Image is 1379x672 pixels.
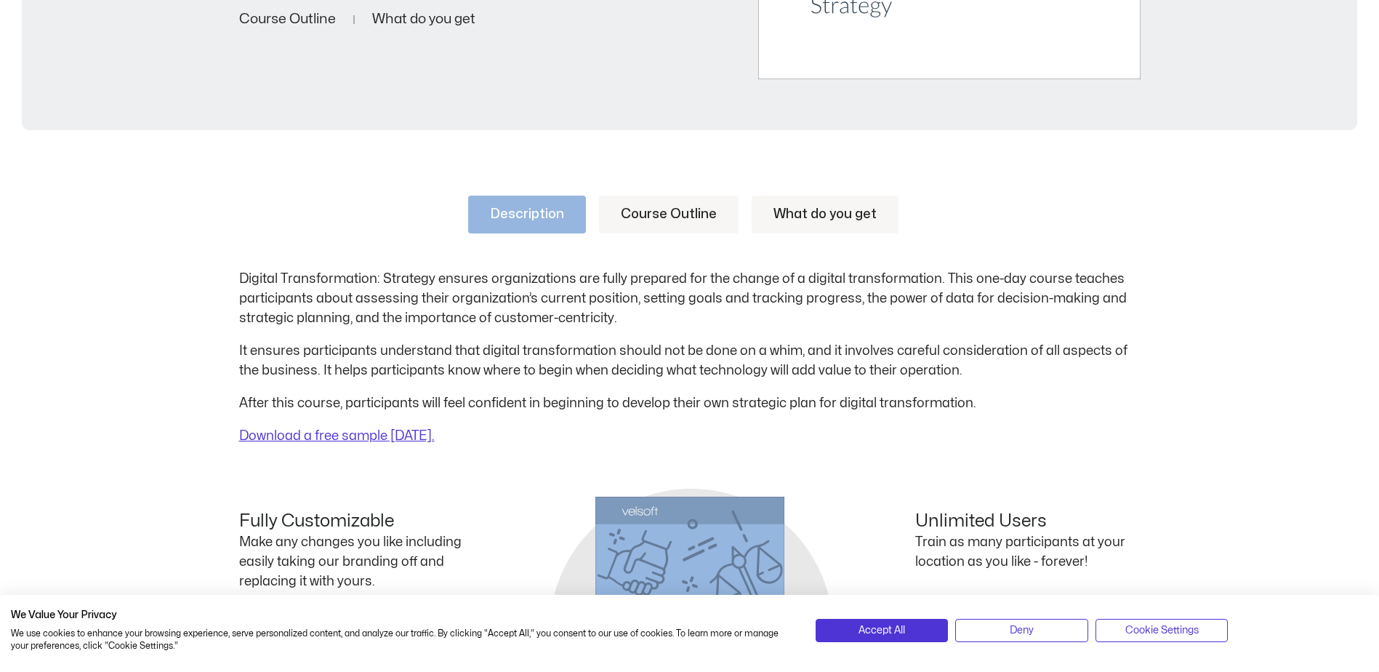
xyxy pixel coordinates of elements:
[915,532,1141,572] p: Train as many participants at your location as you like - forever!
[11,609,794,622] h2: We Value Your Privacy
[915,511,1141,532] h4: Unlimited Users
[239,532,465,591] p: Make any changes you like including easily taking our branding off and replacing it with yours.
[1095,619,1229,642] button: Adjust cookie preferences
[859,623,905,639] span: Accept All
[468,196,586,233] a: Description
[239,511,465,532] h4: Fully Customizable
[11,628,794,652] p: We use cookies to enhance your browsing experience, serve personalized content, and analyze our t...
[239,430,435,442] a: Download a free sample [DATE].
[1125,623,1199,639] span: Cookie Settings
[372,12,475,26] a: What do you get
[239,269,1141,328] p: Digital Transformation: Strategy ensures organizations are fully prepared for the change of a dig...
[1010,623,1034,639] span: Deny
[239,12,336,26] a: Course Outline
[955,619,1088,642] button: Deny all cookies
[239,393,1141,413] p: After this course, participants will feel confident in beginning to develop their own strategic p...
[816,619,949,642] button: Accept all cookies
[752,196,898,233] a: What do you get
[599,196,739,233] a: Course Outline
[239,341,1141,380] p: It ensures participants understand that digital transformation should not be done on a whim, and ...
